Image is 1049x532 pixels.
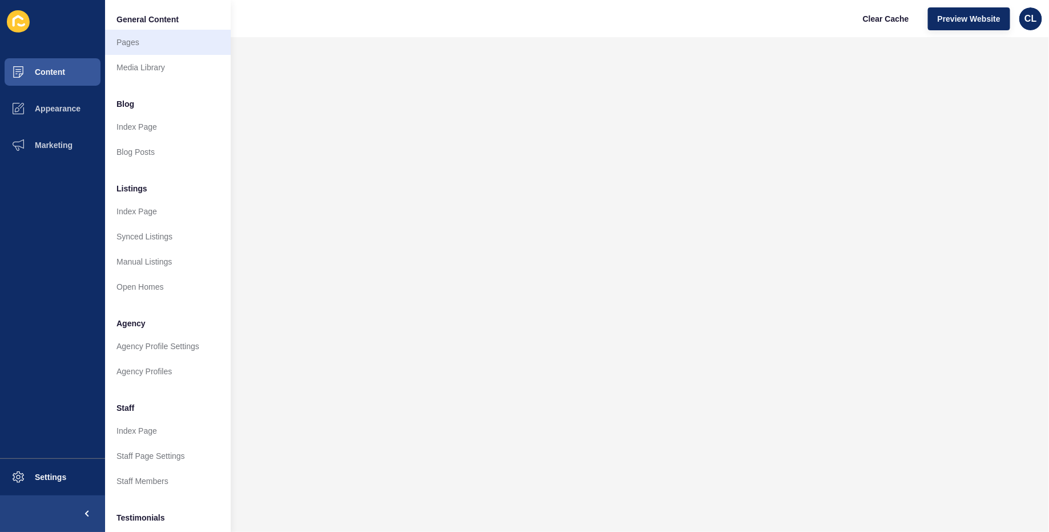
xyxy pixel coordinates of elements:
a: Index Page [105,114,231,139]
a: Agency Profiles [105,359,231,384]
span: Agency [116,318,146,329]
span: Blog [116,98,134,110]
a: Pages [105,30,231,55]
span: General Content [116,14,179,25]
a: Staff Members [105,469,231,494]
span: Preview Website [938,13,1000,25]
a: Synced Listings [105,224,231,249]
a: Index Page [105,199,231,224]
a: Media Library [105,55,231,80]
a: Staff Page Settings [105,443,231,469]
a: Agency Profile Settings [105,334,231,359]
a: Blog Posts [105,139,231,165]
button: Clear Cache [853,7,919,30]
span: CL [1024,13,1036,25]
span: Testimonials [116,512,165,523]
span: Staff [116,402,134,414]
button: Preview Website [928,7,1010,30]
span: Clear Cache [863,13,909,25]
a: Manual Listings [105,249,231,274]
span: Listings [116,183,147,194]
a: Open Homes [105,274,231,299]
a: Index Page [105,418,231,443]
